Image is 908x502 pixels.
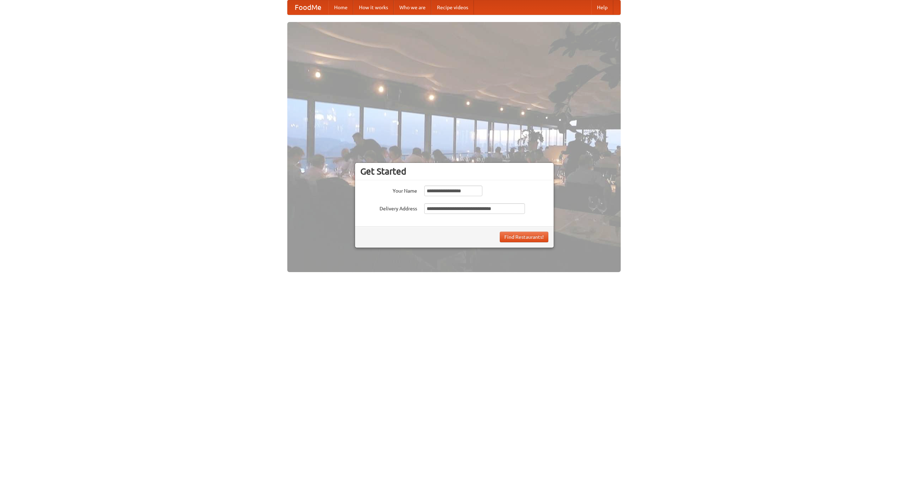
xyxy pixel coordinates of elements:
a: Home [328,0,353,15]
label: Your Name [360,186,417,194]
button: Find Restaurants! [500,232,548,242]
h3: Get Started [360,166,548,177]
a: Help [591,0,613,15]
a: Recipe videos [431,0,474,15]
label: Delivery Address [360,203,417,212]
a: Who we are [394,0,431,15]
a: FoodMe [288,0,328,15]
a: How it works [353,0,394,15]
